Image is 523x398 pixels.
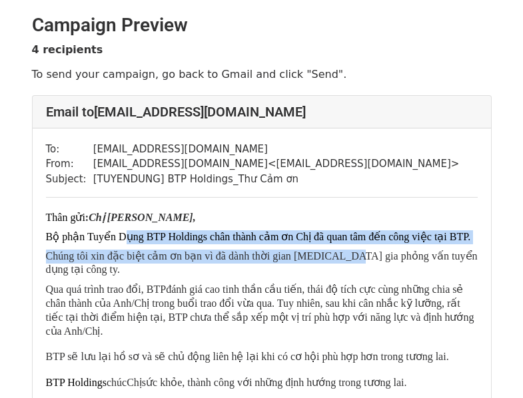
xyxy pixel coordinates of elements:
span: BTP Holdings [46,377,107,388]
td: [EMAIL_ADDRESS][DOMAIN_NAME] < [EMAIL_ADDRESS][DOMAIN_NAME] > [93,156,460,172]
strong: , [193,212,196,223]
span: Chúng tôi xin đặc biệt cảm ơn bạn vì đã dành thời gian [MEDICAL_DATA] gia phỏng vấn tuyển dụng tạ... [46,250,478,276]
h4: Email to [EMAIL_ADDRESS][DOMAIN_NAME] [46,104,478,120]
strong: : [85,212,89,223]
span: Thân gửi [46,212,85,223]
font: Chị [107,377,407,388]
h2: Campaign Preview [32,14,492,37]
span: chúc [107,377,127,388]
p: To send your campaign, go back to Gmail and click "Send". [32,67,492,81]
td: [TUYENDUNG] BTP Holdings_Thư Cảm ơn [93,172,460,187]
strong: 4 recipients [32,43,103,56]
div: BTP sẽ lưu lại hồ sơ và sẽ chủ động liên hệ lại khi có cơ hội phù hợp hơn trong tương lai. [46,349,478,365]
span: đánh giá cao tinh thần cầu tiến, thái độ tích cực cùng những chia sẻ chân thành của Anh/Chị trong... [46,284,474,337]
strong: Chị [PERSON_NAME] [89,212,193,223]
iframe: Chat Widget [456,334,523,398]
td: To: [46,142,93,157]
td: From: [46,156,93,172]
td: [EMAIL_ADDRESS][DOMAIN_NAME] [93,142,460,157]
span: sức khỏe, thành công với những định hướng trong tương lai. [142,377,407,388]
div: Tiện ích trò chuyện [456,334,523,398]
span: Bộ phận Tuyển Dụng BTP Holdings chân thành cảm ơn Chị đã quan tâm đến công việc tại BTP. [46,231,471,242]
span: Qua quá trình trao đổi, BTP [46,284,167,295]
td: Subject: [46,172,93,187]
